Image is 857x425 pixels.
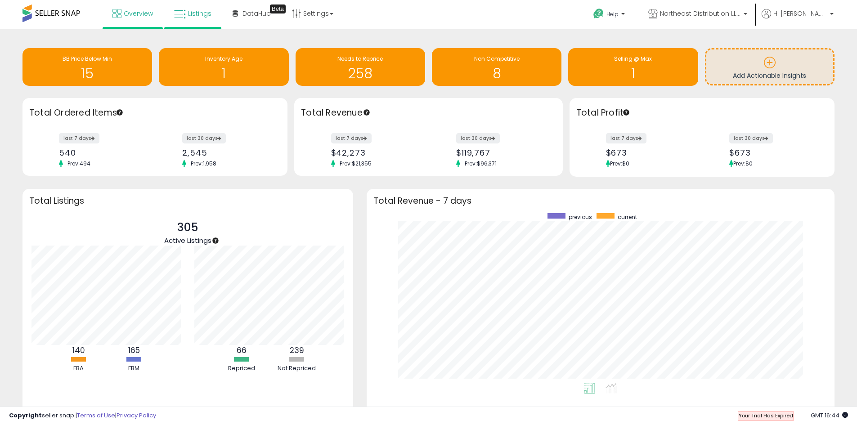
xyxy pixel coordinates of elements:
[237,345,247,356] b: 66
[456,148,547,157] div: $119,767
[117,411,156,420] a: Privacy Policy
[576,107,828,119] h3: Total Profit
[660,9,741,18] span: Northeast Distribution LLC
[331,133,372,143] label: last 7 days
[460,160,501,167] span: Prev: $96,371
[164,219,211,236] p: 305
[622,108,630,116] div: Tooltip anchor
[205,55,242,63] span: Inventory Age
[762,9,834,29] a: Hi [PERSON_NAME]
[337,55,383,63] span: Needs to Reprice
[182,133,226,143] label: last 30 days
[606,133,646,143] label: last 7 days
[593,8,604,19] i: Get Help
[606,10,619,18] span: Help
[296,48,425,86] a: Needs to Reprice 258
[182,148,272,157] div: 2,545
[9,411,42,420] strong: Copyright
[270,4,286,13] div: Tooltip anchor
[733,71,806,80] span: Add Actionable Insights
[63,160,95,167] span: Prev: 494
[610,160,629,167] span: Prev: $0
[124,9,153,18] span: Overview
[242,9,271,18] span: DataHub
[773,9,827,18] span: Hi [PERSON_NAME]
[606,148,695,157] div: $673
[116,108,124,116] div: Tooltip anchor
[72,345,85,356] b: 140
[729,133,773,143] label: last 30 days
[301,107,556,119] h3: Total Revenue
[163,66,284,81] h1: 1
[270,364,324,373] div: Not Repriced
[363,108,371,116] div: Tooltip anchor
[77,411,115,420] a: Terms of Use
[474,55,520,63] span: Non Competitive
[456,133,500,143] label: last 30 days
[290,345,304,356] b: 239
[29,197,346,204] h3: Total Listings
[300,66,421,81] h1: 258
[9,412,156,420] div: seller snap | |
[107,364,161,373] div: FBM
[164,236,211,245] span: Active Listings
[586,1,634,29] a: Help
[215,364,269,373] div: Repriced
[59,148,148,157] div: 540
[186,160,221,167] span: Prev: 1,958
[569,213,592,221] span: previous
[373,197,828,204] h3: Total Revenue - 7 days
[211,237,220,245] div: Tooltip anchor
[29,107,281,119] h3: Total Ordered Items
[59,133,99,143] label: last 7 days
[614,55,652,63] span: Selling @ Max
[331,148,422,157] div: $42,273
[573,66,693,81] h1: 1
[811,411,848,420] span: 2025-10-13 16:44 GMT
[618,213,637,221] span: current
[22,48,152,86] a: BB Price Below Min 15
[159,48,288,86] a: Inventory Age 1
[706,49,833,84] a: Add Actionable Insights
[52,364,106,373] div: FBA
[739,412,793,419] span: Your Trial Has Expired
[128,345,140,356] b: 165
[63,55,112,63] span: BB Price Below Min
[733,160,753,167] span: Prev: $0
[568,48,698,86] a: Selling @ Max 1
[729,148,819,157] div: $673
[188,9,211,18] span: Listings
[335,160,376,167] span: Prev: $21,355
[436,66,557,81] h1: 8
[432,48,561,86] a: Non Competitive 8
[27,66,148,81] h1: 15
